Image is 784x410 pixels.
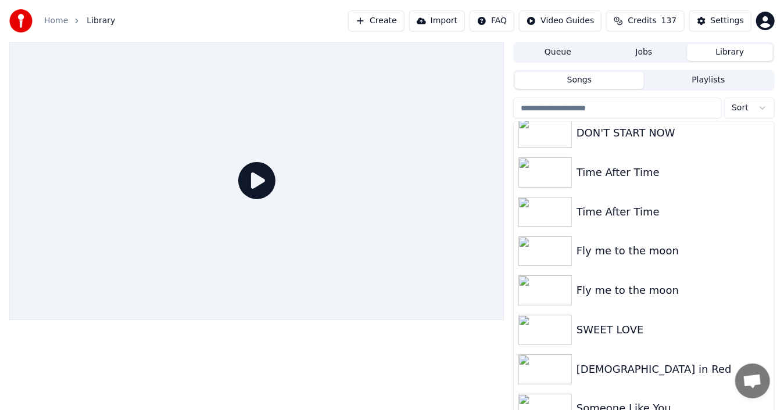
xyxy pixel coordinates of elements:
button: Queue [515,44,601,61]
div: Open chat [735,364,770,398]
img: youka [9,9,33,33]
button: Jobs [601,44,687,61]
button: Video Guides [519,10,602,31]
span: 137 [661,15,677,27]
button: Create [348,10,404,31]
div: Time After Time [577,204,769,220]
div: [DEMOGRAPHIC_DATA] in Red [577,361,769,377]
button: Songs [515,72,644,89]
button: Settings [689,10,751,31]
div: Fly me to the moon [577,282,769,298]
button: Credits137 [606,10,684,31]
span: Sort [732,102,749,114]
button: Import [409,10,465,31]
button: Playlists [644,72,773,89]
button: FAQ [470,10,514,31]
a: Home [44,15,68,27]
nav: breadcrumb [44,15,115,27]
div: Settings [711,15,744,27]
span: Library [87,15,115,27]
div: Time After Time [577,164,769,181]
button: Library [687,44,773,61]
div: Fly me to the moon [577,243,769,259]
span: Credits [628,15,656,27]
div: SWEET LOVE [577,322,769,338]
div: DON'T START NOW [577,125,769,141]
